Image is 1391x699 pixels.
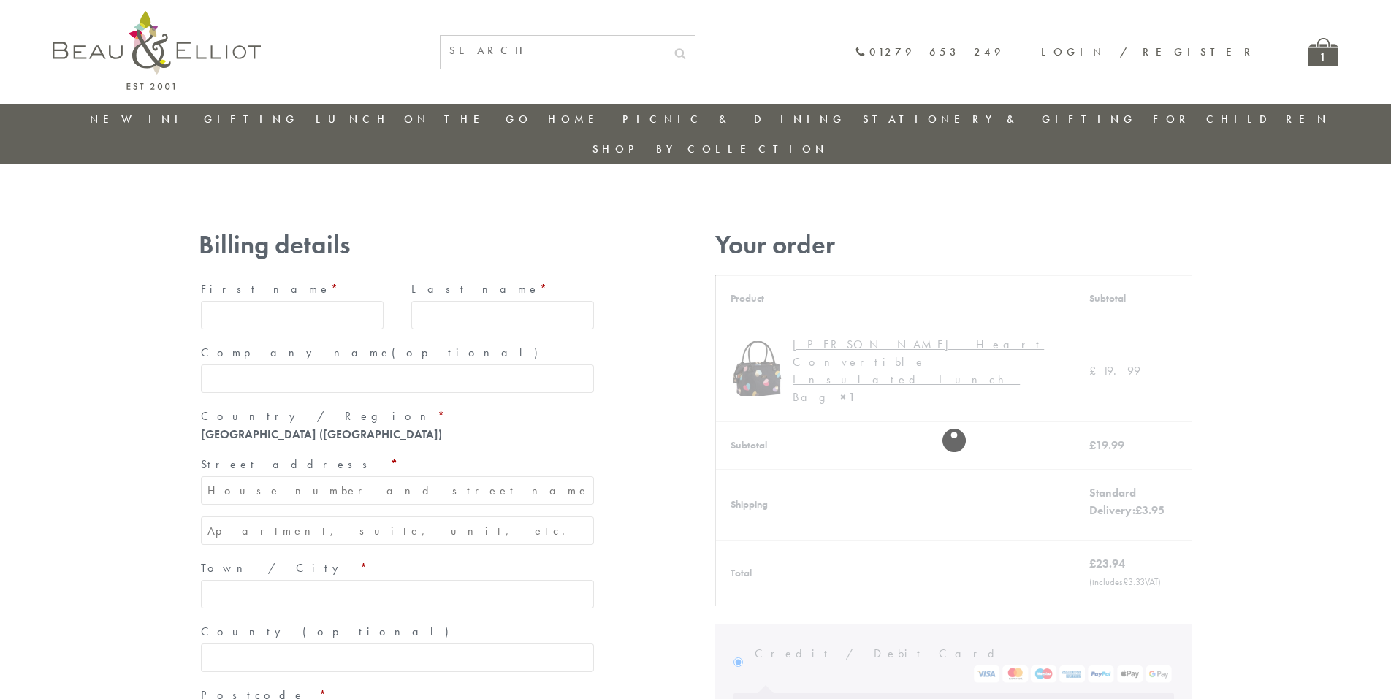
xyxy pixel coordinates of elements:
[201,453,594,476] label: Street address
[90,112,188,126] a: New in!
[622,112,846,126] a: Picnic & Dining
[1041,45,1257,59] a: Login / Register
[53,11,261,90] img: logo
[201,341,594,364] label: Company name
[201,557,594,580] label: Town / City
[592,142,828,156] a: Shop by collection
[441,36,666,66] input: SEARCH
[201,516,594,545] input: Apartment, suite, unit, etc. (optional)
[316,112,532,126] a: Lunch On The Go
[201,476,594,505] input: House number and street name
[201,278,384,301] label: First name
[548,112,606,126] a: Home
[855,46,1005,58] a: 01279 653 249
[1308,38,1338,66] a: 1
[863,112,1137,126] a: Stationery & Gifting
[204,112,299,126] a: Gifting
[302,624,457,639] span: (optional)
[199,230,596,260] h3: Billing details
[201,620,594,643] label: County
[201,405,594,428] label: Country / Region
[411,278,594,301] label: Last name
[715,230,1192,260] h3: Your order
[1153,112,1330,126] a: For Children
[201,427,442,442] strong: [GEOGRAPHIC_DATA] ([GEOGRAPHIC_DATA])
[392,345,546,360] span: (optional)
